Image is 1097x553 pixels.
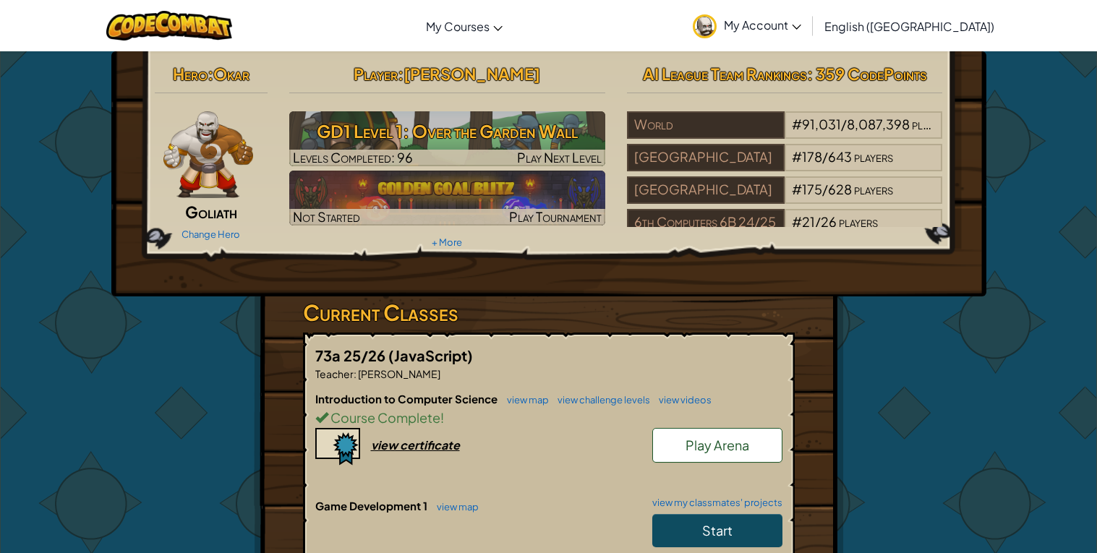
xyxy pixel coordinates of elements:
span: 178 [802,148,822,165]
a: view map [500,394,549,406]
div: World [627,111,785,139]
span: players [839,213,878,230]
span: players [854,148,893,165]
span: / [822,148,828,165]
img: certificate-icon.png [315,428,360,466]
span: # [792,181,802,197]
span: 175 [802,181,822,197]
span: players [912,116,951,132]
span: Introduction to Computer Science [315,392,500,406]
span: : [398,64,404,84]
span: 643 [828,148,852,165]
div: [GEOGRAPHIC_DATA] [627,144,785,171]
span: [PERSON_NAME] [404,64,540,84]
a: + More [432,236,462,248]
span: Teacher [315,367,354,380]
span: ! [440,409,444,426]
a: view map [430,501,479,513]
img: goliath-pose.png [163,111,254,198]
span: Course Complete [328,409,440,426]
span: AI League Team Rankings [643,64,807,84]
span: 8,087,398 [847,116,910,132]
span: / [841,116,847,132]
span: players [854,181,893,197]
a: [GEOGRAPHIC_DATA]#178/643players [627,158,943,174]
h3: GD1 Level 1: Over the Garden Wall [289,115,605,147]
a: view my classmates' projects [645,498,782,507]
span: Play Arena [686,437,749,453]
span: : 359 CodePoints [807,64,927,84]
span: Play Tournament [509,208,602,225]
h3: Current Classes [303,296,795,329]
a: 6th Computers 6B 24/25#21/26players [627,223,943,239]
a: view challenge levels [550,394,650,406]
span: 21 [802,213,815,230]
a: English ([GEOGRAPHIC_DATA]) [817,7,1002,46]
span: # [792,116,802,132]
a: My Account [686,3,808,48]
span: Player [354,64,398,84]
img: Golden Goal [289,171,605,226]
span: [PERSON_NAME] [357,367,440,380]
a: [GEOGRAPHIC_DATA]#175/628players [627,190,943,207]
a: My Courses [419,7,510,46]
div: [GEOGRAPHIC_DATA] [627,176,785,204]
a: view certificate [315,437,460,453]
span: My Courses [426,19,490,34]
span: : [208,64,213,84]
span: Not Started [293,208,360,225]
span: Goliath [185,202,237,222]
img: avatar [693,14,717,38]
span: Okar [213,64,249,84]
span: English ([GEOGRAPHIC_DATA]) [824,19,994,34]
img: CodeCombat logo [106,11,233,40]
a: Play Next Level [289,111,605,166]
span: 73a 25/26 [315,346,388,364]
span: 91,031 [802,116,841,132]
a: Change Hero [182,228,240,240]
div: 6th Computers 6B 24/25 [627,209,785,236]
div: view certificate [371,437,460,453]
span: Game Development 1 [315,499,430,513]
span: Levels Completed: 96 [293,149,413,166]
img: GD1 Level 1: Over the Garden Wall [289,111,605,166]
span: 628 [828,181,852,197]
span: 26 [821,213,837,230]
a: World#91,031/8,087,398players [627,125,943,142]
span: # [792,213,802,230]
span: / [822,181,828,197]
span: / [815,213,821,230]
span: # [792,148,802,165]
span: Start [702,522,733,539]
span: Hero [173,64,208,84]
span: Play Next Level [517,149,602,166]
span: My Account [724,17,801,33]
a: Not StartedPlay Tournament [289,171,605,226]
a: view videos [652,394,712,406]
span: : [354,367,357,380]
span: (JavaScript) [388,346,473,364]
